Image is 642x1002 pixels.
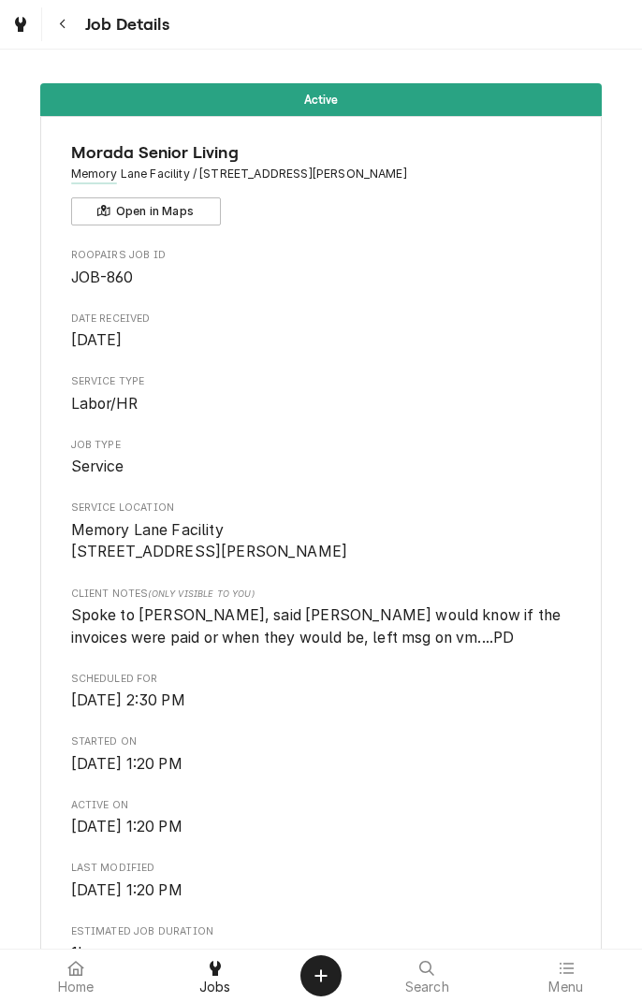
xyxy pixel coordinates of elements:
span: [DATE] 1:20 PM [71,818,182,835]
span: Roopairs Job ID [71,267,572,289]
span: (Only Visible to You) [148,588,254,599]
span: [DATE] 2:30 PM [71,691,185,709]
div: Estimated Job Duration [71,924,572,965]
a: Jobs [147,953,285,998]
span: Scheduled For [71,672,572,687]
a: Menu [498,953,635,998]
div: Last Modified [71,861,572,901]
span: Last Modified [71,879,572,902]
div: Client Information [71,140,572,225]
span: Last Modified [71,861,572,876]
span: 1h [71,944,86,962]
div: Status [40,83,602,116]
span: Client Notes [71,587,572,602]
div: Active On [71,798,572,838]
span: Service Location [71,519,572,563]
span: Active [304,94,339,106]
span: JOB-860 [71,269,134,286]
div: Roopairs Job ID [71,248,572,288]
span: Home [58,980,95,995]
span: Address [71,166,572,182]
span: Estimated Job Duration [71,924,572,939]
span: Started On [71,753,572,776]
span: Job Details [80,12,169,37]
div: [object Object] [71,587,572,649]
button: Navigate back [46,7,80,41]
a: Home [7,953,145,998]
span: Active On [71,798,572,813]
span: Search [405,980,449,995]
div: Job Type [71,438,572,478]
span: Roopairs Job ID [71,248,572,263]
span: [DATE] 1:20 PM [71,755,182,773]
span: [DATE] [71,331,123,349]
span: Started On [71,734,572,749]
span: Jobs [199,980,231,995]
span: Spoke to [PERSON_NAME], said [PERSON_NAME] would know if the invoices were paid or when they woul... [71,606,565,646]
span: Job Type [71,438,572,453]
span: Date Received [71,312,572,327]
div: Service Location [71,501,572,563]
span: Service Type [71,374,572,389]
span: Menu [548,980,583,995]
span: Scheduled For [71,690,572,712]
span: Name [71,140,572,166]
a: Go to Jobs [4,7,37,41]
span: Service Type [71,393,572,415]
span: Service [71,457,124,475]
div: Service Type [71,374,572,414]
div: Started On [71,734,572,775]
button: Open in Maps [71,197,221,225]
a: Search [358,953,496,998]
button: Create Object [300,955,342,996]
span: [DATE] 1:20 PM [71,881,182,899]
span: Memory Lane Facility [STREET_ADDRESS][PERSON_NAME] [71,521,348,561]
span: Service Location [71,501,572,516]
div: Scheduled For [71,672,572,712]
div: Date Received [71,312,572,352]
span: Labor/HR [71,395,138,413]
span: Job Type [71,456,572,478]
span: Date Received [71,329,572,352]
span: [object Object] [71,604,572,648]
span: Estimated Job Duration [71,942,572,965]
span: Active On [71,816,572,838]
